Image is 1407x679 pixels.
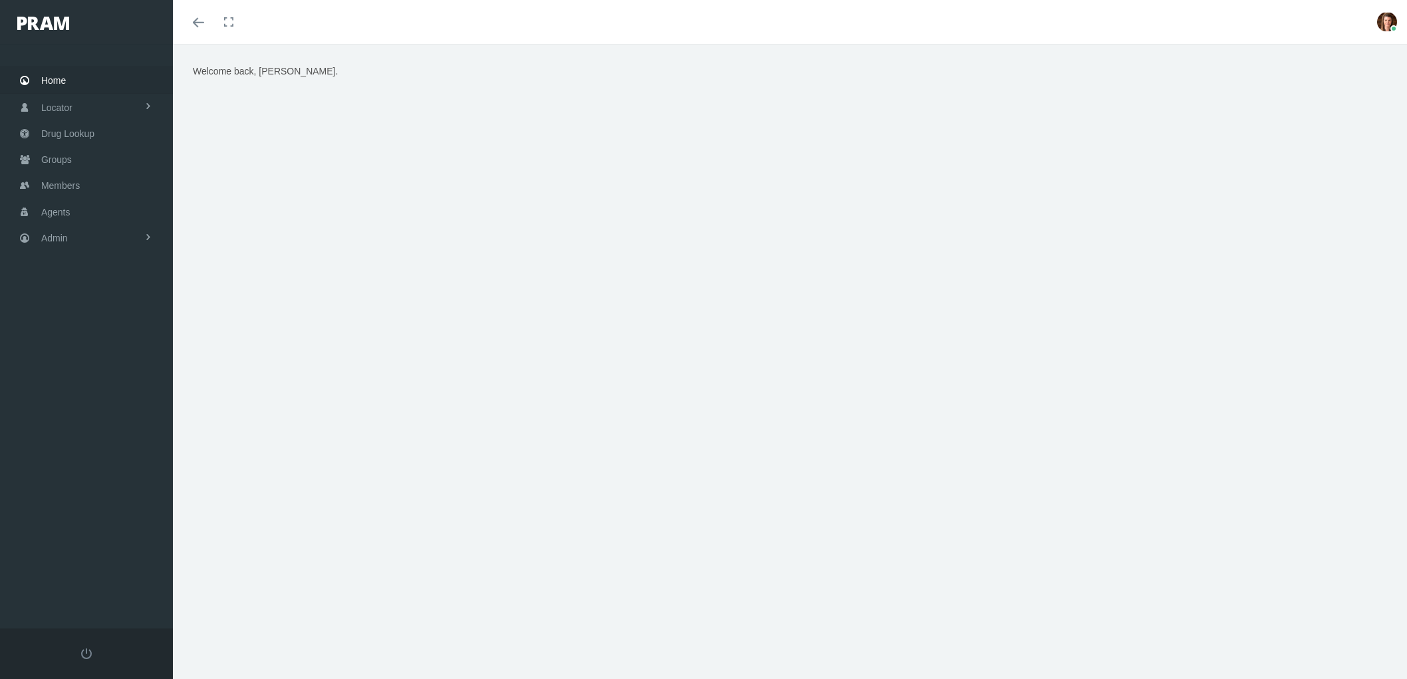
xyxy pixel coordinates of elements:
span: Locator [41,95,72,120]
span: Drug Lookup [41,121,94,146]
span: Groups [41,147,72,172]
span: Members [41,173,80,198]
img: PRAM_20_x_78.png [17,17,69,30]
span: Welcome back, [PERSON_NAME]. [193,66,338,76]
span: Admin [41,225,68,251]
span: Agents [41,200,70,225]
span: Home [41,68,66,93]
img: S_Profile_Picture_677.PNG [1377,12,1397,32]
